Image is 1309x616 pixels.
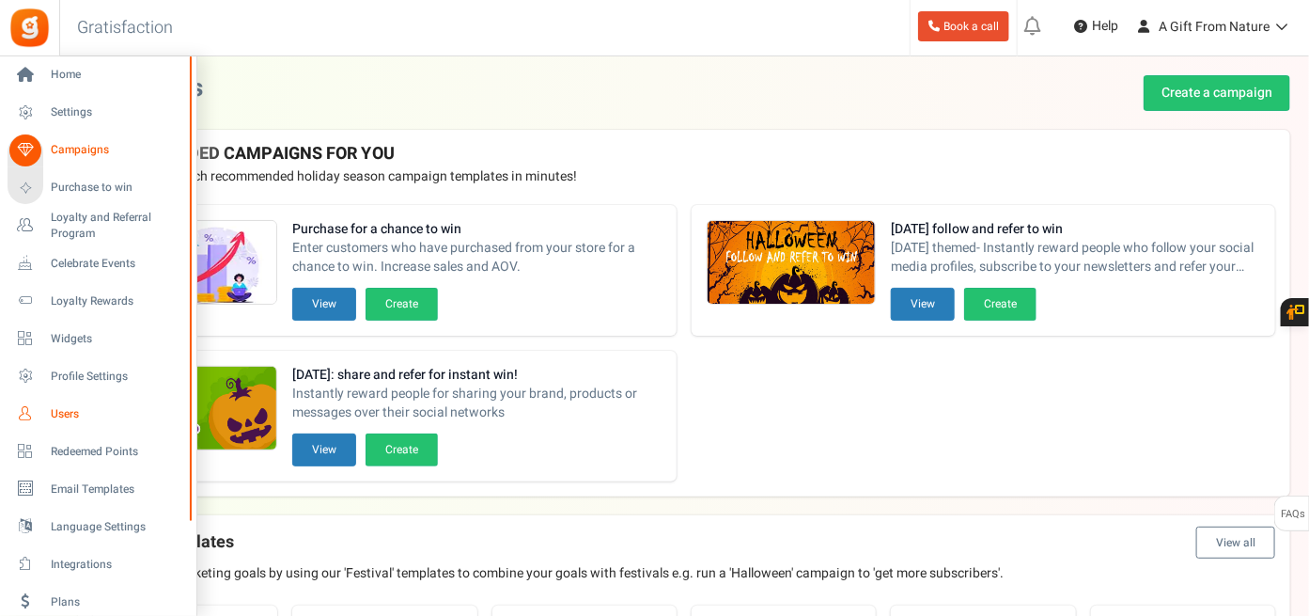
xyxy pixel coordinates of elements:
[918,11,1009,41] a: Book a call
[51,406,182,422] span: Users
[1280,497,1305,532] span: FAQs
[1067,11,1126,41] a: Help
[8,473,188,505] a: Email Templates
[1087,17,1118,36] span: Help
[93,527,1275,559] h4: Festival templates
[56,9,194,47] h3: Gratisfaction
[51,256,182,272] span: Celebrate Events
[891,239,1260,276] span: [DATE] themed- Instantly reward people who follow your social media profiles, subscribe to your n...
[292,366,662,385] strong: [DATE]: share and refer for instant win!
[51,104,182,120] span: Settings
[51,557,182,573] span: Integrations
[51,369,182,385] span: Profile Settings
[366,434,438,466] button: Create
[8,97,188,129] a: Settings
[51,67,182,83] span: Home
[51,210,188,242] span: Loyalty and Referral Program
[51,444,182,460] span: Redeemed Points
[8,247,188,279] a: Celebrate Events
[292,385,662,422] span: Instantly reward people for sharing your brand, products or messages over their social networks
[292,220,662,239] strong: Purchase for a chance to win
[1159,17,1270,37] span: A Gift From Nature
[366,288,438,321] button: Create
[8,7,51,49] img: Gratisfaction
[93,564,1275,583] p: Achieve your marketing goals by using our 'Festival' templates to combine your goals with festiva...
[292,288,356,321] button: View
[292,434,356,466] button: View
[8,59,188,91] a: Home
[8,511,188,543] a: Language Settings
[964,288,1036,321] button: Create
[51,594,182,610] span: Plans
[1196,527,1275,559] button: View all
[1144,75,1290,111] a: Create a campaign
[51,293,182,309] span: Loyalty Rewards
[8,398,188,430] a: Users
[292,239,662,276] span: Enter customers who have purchased from your store for a chance to win. Increase sales and AOV.
[93,145,1275,164] h4: RECOMMENDED CAMPAIGNS FOR YOU
[51,180,182,196] span: Purchase to win
[8,360,188,392] a: Profile Settings
[51,331,182,347] span: Widgets
[891,220,1260,239] strong: [DATE] follow and refer to win
[8,323,188,355] a: Widgets
[8,548,188,580] a: Integrations
[8,172,188,204] a: Purchase to win
[8,435,188,467] a: Redeemed Points
[8,285,188,317] a: Loyalty Rewards
[891,288,955,321] button: View
[51,519,182,535] span: Language Settings
[51,142,182,158] span: Campaigns
[708,221,875,306] img: Recommended Campaigns
[51,482,182,498] span: Email Templates
[93,167,1275,186] p: Preview and launch recommended holiday season campaign templates in minutes!
[8,134,188,166] a: Campaigns
[8,210,188,242] a: Loyalty and Referral Program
